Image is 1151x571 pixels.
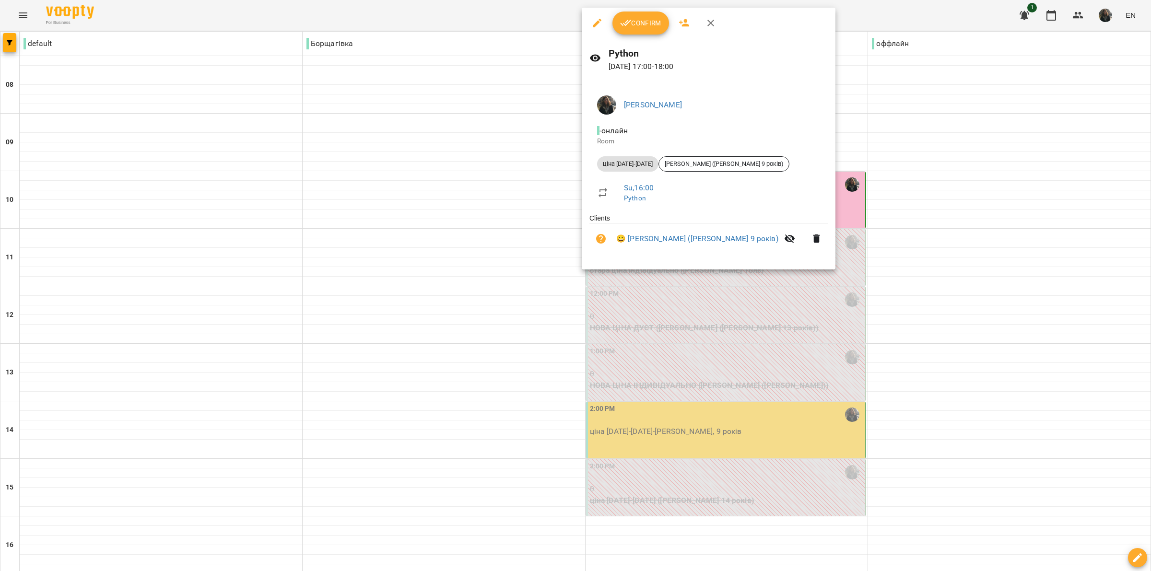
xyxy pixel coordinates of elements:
[597,95,616,115] img: 33f9a82ed513007d0552af73e02aac8a.jpg
[624,100,682,109] a: [PERSON_NAME]
[597,160,658,168] span: ціна [DATE]-[DATE]
[589,213,828,258] ul: Clients
[609,61,828,72] p: [DATE] 17:00 - 18:00
[624,183,654,192] a: Su , 16:00
[589,227,612,250] button: Unpaid. Bill the attendance?
[597,126,630,135] span: - онлайн
[620,17,661,29] span: Confirm
[658,156,789,172] div: [PERSON_NAME] ([PERSON_NAME] 9 років)
[609,46,828,61] h6: Python
[597,137,820,146] p: Room
[616,233,778,245] a: 😀 [PERSON_NAME] ([PERSON_NAME] 9 років)
[612,12,669,35] button: Confirm
[659,160,789,168] span: [PERSON_NAME] ([PERSON_NAME] 9 років)
[624,194,646,202] a: Python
